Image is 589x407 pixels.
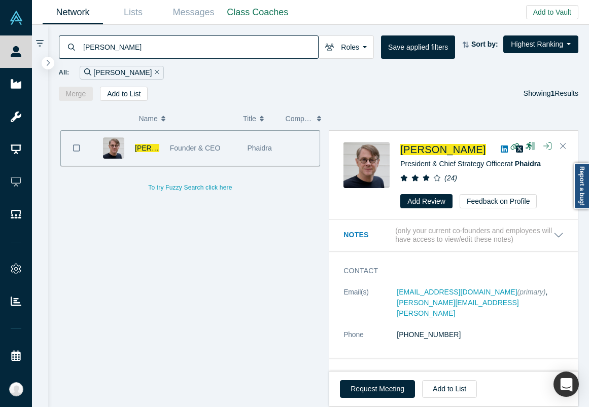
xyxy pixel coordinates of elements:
[286,108,314,129] span: Company
[517,288,546,296] span: (primary)
[340,380,415,398] button: Request Meeting
[9,382,23,396] img: Katinka Harsányi's Account
[524,87,578,101] div: Showing
[224,1,292,24] a: Class Coaches
[395,227,553,244] p: (only your current co-founders and employees will have access to view/edit these notes)
[526,5,578,19] button: Add to Vault
[141,181,239,194] button: To try Fuzzy Search click here
[343,227,564,244] button: Notes (only your current co-founders and employees will have access to view/edit these notes)
[460,194,537,208] button: Feedback on Profile
[152,67,159,79] button: Remove Filter
[556,138,571,155] button: Close
[135,144,193,152] a: [PERSON_NAME]
[286,108,318,129] button: Company
[59,67,70,78] span: All:
[80,66,164,80] div: [PERSON_NAME]
[551,89,555,97] strong: 1
[243,108,256,129] span: Title
[397,288,517,296] a: [EMAIL_ADDRESS][DOMAIN_NAME]
[318,35,374,59] button: Roles
[43,1,103,24] a: Network
[343,266,549,276] h3: Contact
[163,1,224,24] a: Messages
[471,40,498,48] strong: Sort by:
[343,287,397,329] dt: Email(s)
[400,144,486,155] a: [PERSON_NAME]
[400,194,453,208] button: Add Review
[397,299,518,317] a: [PERSON_NAME][EMAIL_ADDRESS][PERSON_NAME]
[343,230,393,240] h3: Notes
[397,287,564,319] dd: ,
[103,137,124,159] img: Robert Locke's Profile Image
[422,380,477,398] button: Add to List
[343,142,390,188] img: Robert Locke's Profile Image
[574,163,589,209] a: Report a bug!
[444,174,457,182] i: ( 24 )
[503,35,578,53] button: Highest Ranking
[61,131,92,166] button: Bookmark
[170,144,221,152] span: Founder & CEO
[100,87,148,101] button: Add to List
[59,87,93,101] button: Merge
[9,11,23,25] img: Alchemist Vault Logo
[248,144,272,152] span: Phaidra
[343,329,397,351] dt: Phone
[397,330,461,339] a: [PHONE_NUMBER]
[551,89,578,97] span: Results
[103,1,163,24] a: Lists
[515,160,541,168] a: Phaidra
[381,35,455,59] button: Save applied filters
[138,108,232,129] button: Name
[400,160,541,168] span: President & Chief Strategy Officer at
[243,108,275,129] button: Title
[82,35,318,59] input: Search by name, title, company, summary, expertise, investment criteria or topics of focus
[138,108,157,129] span: Name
